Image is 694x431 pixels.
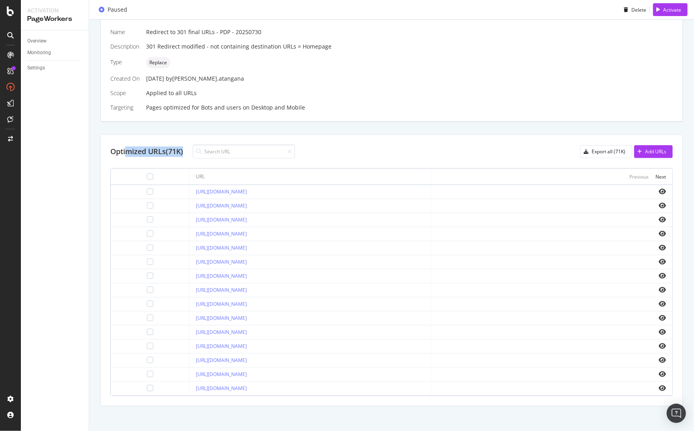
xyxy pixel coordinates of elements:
[659,315,666,321] i: eye
[663,6,681,13] div: Activate
[196,301,247,307] a: [URL][DOMAIN_NAME]
[196,315,247,321] a: [URL][DOMAIN_NAME]
[110,43,140,51] div: Description
[659,202,666,209] i: eye
[659,343,666,349] i: eye
[629,172,649,181] button: Previous
[251,104,305,112] div: Desktop and Mobile
[196,329,247,335] a: [URL][DOMAIN_NAME]
[110,58,140,66] div: Type
[201,104,241,112] div: Bots and users
[146,57,170,68] div: neutral label
[110,89,140,97] div: Scope
[196,371,247,378] a: [URL][DOMAIN_NAME]
[27,64,83,72] a: Settings
[146,104,673,112] div: Pages optimized for on
[659,287,666,293] i: eye
[110,75,140,83] div: Created On
[196,188,247,195] a: [URL][DOMAIN_NAME]
[166,75,244,83] div: by [PERSON_NAME].atangana
[659,216,666,223] i: eye
[27,49,83,57] a: Monitoring
[196,287,247,293] a: [URL][DOMAIN_NAME]
[27,49,51,57] div: Monitoring
[592,148,625,155] div: Export all (71K)
[659,244,666,251] i: eye
[27,37,47,45] div: Overview
[146,43,673,51] div: 301 Redirect modified - not containing destination URLs = Homepage
[645,148,666,155] div: Add URLs
[659,188,666,195] i: eye
[110,28,673,112] div: Applied to all URLs
[196,357,247,364] a: [URL][DOMAIN_NAME]
[196,244,247,251] a: [URL][DOMAIN_NAME]
[655,172,666,181] button: Next
[196,216,247,223] a: [URL][DOMAIN_NAME]
[146,28,673,36] div: Redirect to 301 final URLs - PDP - 20250730
[659,301,666,307] i: eye
[580,145,632,158] button: Export all (71K)
[196,230,247,237] a: [URL][DOMAIN_NAME]
[196,173,205,180] div: URL
[193,144,295,159] input: Search URL
[27,6,82,14] div: Activation
[621,3,646,16] button: Delete
[108,6,127,14] div: Paused
[27,14,82,24] div: PageWorkers
[634,145,673,158] button: Add URLs
[196,385,247,392] a: [URL][DOMAIN_NAME]
[667,404,686,423] div: Open Intercom Messenger
[655,173,666,180] div: Next
[110,104,140,112] div: Targeting
[659,272,666,279] i: eye
[196,272,247,279] a: [URL][DOMAIN_NAME]
[653,3,688,16] button: Activate
[27,64,45,72] div: Settings
[110,146,183,157] div: Optimized URLs (71K)
[196,258,247,265] a: [URL][DOMAIN_NAME]
[659,385,666,391] i: eye
[149,60,167,65] span: Replace
[631,6,646,13] div: Delete
[659,258,666,265] i: eye
[196,202,247,209] a: [URL][DOMAIN_NAME]
[659,329,666,335] i: eye
[196,343,247,350] a: [URL][DOMAIN_NAME]
[659,357,666,363] i: eye
[629,173,649,180] div: Previous
[27,37,83,45] a: Overview
[659,371,666,377] i: eye
[110,28,140,36] div: Name
[659,230,666,237] i: eye
[146,75,673,83] div: [DATE]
